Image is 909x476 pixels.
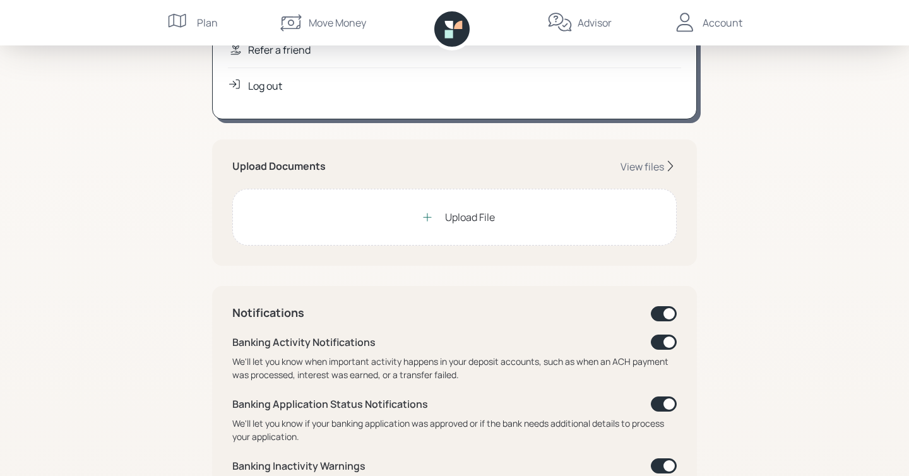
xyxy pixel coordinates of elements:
div: We'll let you know if your banking application was approved or if the bank needs additional detai... [232,417,677,443]
div: Banking Inactivity Warnings [232,458,365,473]
div: We'll let you know when important activity happens in your deposit accounts, such as when an ACH ... [232,355,677,381]
div: Advisor [578,15,612,30]
h5: Upload Documents [232,160,326,172]
div: Move Money [309,15,366,30]
div: Log out [248,78,282,93]
h4: Notifications [232,306,304,320]
div: Account [703,15,742,30]
div: Plan [197,15,218,30]
div: Banking Application Status Notifications [232,396,428,412]
div: Refer a friend [248,42,311,57]
div: View files [621,160,664,174]
div: Banking Activity Notifications [232,335,376,350]
div: Upload File [445,210,495,225]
